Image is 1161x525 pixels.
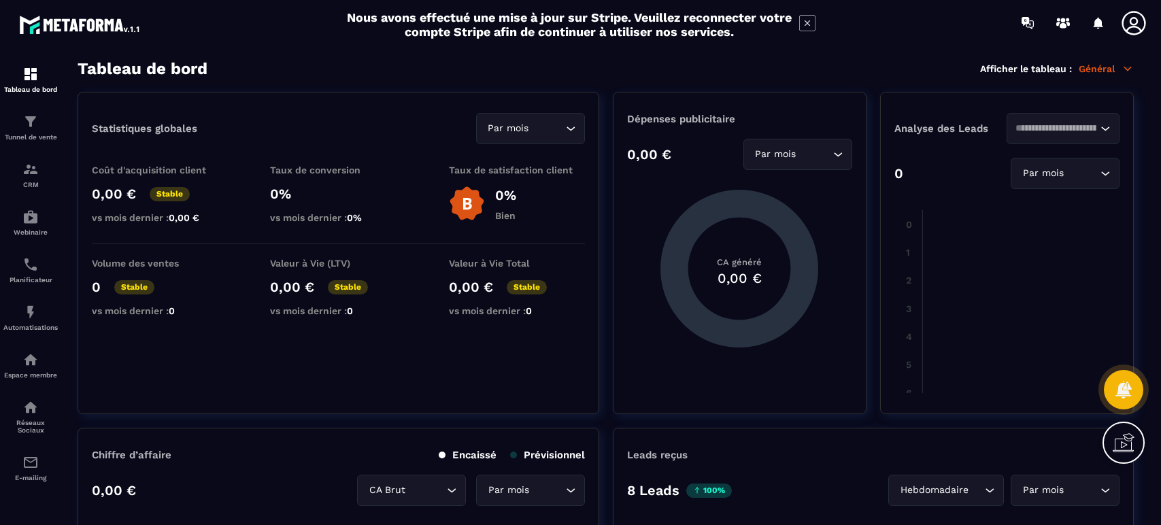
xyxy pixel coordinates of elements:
span: Par mois [485,483,532,498]
p: CRM [3,181,58,188]
input: Search for option [1066,166,1097,181]
p: 0,00 € [627,146,671,163]
p: Taux de satisfaction client [449,165,585,175]
p: Afficher le tableau : [980,63,1072,74]
p: Taux de conversion [270,165,406,175]
span: 0 [169,305,175,316]
tspan: 4 [906,331,912,342]
p: Espace membre [3,371,58,379]
img: social-network [22,399,39,416]
p: 0 [894,165,903,182]
img: email [22,454,39,471]
a: automationsautomationsAutomatisations [3,294,58,341]
span: 0 [526,305,532,316]
a: emailemailE-mailing [3,444,58,492]
span: CA Brut [366,483,408,498]
div: Search for option [1011,475,1120,506]
img: b-badge-o.b3b20ee6.svg [449,186,485,222]
div: Search for option [1011,158,1120,189]
p: vs mois dernier : [449,305,585,316]
p: Général [1079,63,1134,75]
p: Stable [114,280,154,294]
p: vs mois dernier : [270,212,406,223]
span: 0% [347,212,362,223]
p: Volume des ventes [92,258,228,269]
span: 0,00 € [169,212,199,223]
p: Chiffre d’affaire [92,449,171,461]
tspan: 3 [906,303,911,314]
p: vs mois dernier : [92,305,228,316]
p: vs mois dernier : [92,212,228,223]
p: Dépenses publicitaire [627,113,852,125]
p: Valeur à Vie Total [449,258,585,269]
p: Leads reçus [627,449,688,461]
a: automationsautomationsWebinaire [3,199,58,246]
a: formationformationTunnel de vente [3,103,58,151]
p: 0,00 € [92,482,136,498]
input: Search for option [1015,121,1097,136]
a: formationformationCRM [3,151,58,199]
h3: Tableau de bord [78,59,207,78]
tspan: 6 [906,388,912,399]
tspan: 0 [906,219,912,230]
input: Search for option [408,483,443,498]
p: Valeur à Vie (LTV) [270,258,406,269]
h2: Nous avons effectué une mise à jour sur Stripe. Veuillez reconnecter votre compte Stripe afin de ... [346,10,792,39]
span: Hebdomadaire [897,483,971,498]
img: formation [22,66,39,82]
p: Réseaux Sociaux [3,419,58,434]
img: automations [22,304,39,320]
p: Bien [495,210,516,221]
div: Search for option [888,475,1004,506]
span: Par mois [752,147,799,162]
input: Search for option [532,121,562,136]
p: 100% [686,484,732,498]
span: Par mois [1020,166,1066,181]
div: Search for option [476,113,585,144]
span: Par mois [1020,483,1066,498]
tspan: 5 [906,359,911,370]
div: Search for option [476,475,585,506]
p: Prévisionnel [510,449,585,461]
img: logo [19,12,141,37]
img: automations [22,209,39,225]
p: Coût d'acquisition client [92,165,228,175]
p: Stable [150,187,190,201]
a: formationformationTableau de bord [3,56,58,103]
div: Search for option [357,475,466,506]
a: automationsautomationsEspace membre [3,341,58,389]
p: 8 Leads [627,482,679,498]
div: Search for option [1007,113,1120,144]
tspan: 1 [906,247,910,258]
p: 0,00 € [270,279,314,295]
p: Statistiques globales [92,122,197,135]
p: 0,00 € [92,186,136,202]
span: Par mois [485,121,532,136]
p: Planificateur [3,276,58,284]
p: Tableau de bord [3,86,58,93]
input: Search for option [799,147,830,162]
a: social-networksocial-networkRéseaux Sociaux [3,389,58,444]
img: formation [22,161,39,177]
tspan: 2 [906,275,911,286]
p: E-mailing [3,474,58,481]
p: Tunnel de vente [3,133,58,141]
input: Search for option [971,483,981,498]
p: 0,00 € [449,279,493,295]
p: Stable [328,280,368,294]
img: automations [22,352,39,368]
a: schedulerschedulerPlanificateur [3,246,58,294]
p: Stable [507,280,547,294]
p: 0% [495,187,516,203]
input: Search for option [532,483,562,498]
div: Search for option [743,139,852,170]
span: 0 [347,305,353,316]
p: Webinaire [3,228,58,236]
p: Automatisations [3,324,58,331]
input: Search for option [1066,483,1097,498]
img: scheduler [22,256,39,273]
p: 0 [92,279,101,295]
img: formation [22,114,39,130]
p: vs mois dernier : [270,305,406,316]
p: Encaissé [439,449,497,461]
